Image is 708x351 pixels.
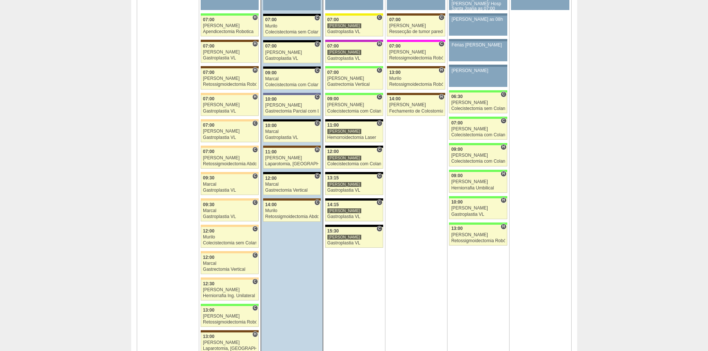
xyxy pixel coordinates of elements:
[252,67,258,73] span: Hospital
[314,199,320,205] span: Consultório
[376,147,382,153] span: Consultório
[203,340,256,345] div: [PERSON_NAME]
[203,334,214,339] span: 13:00
[252,226,258,232] span: Consultório
[327,214,381,219] div: Gastroplastia VL
[263,69,321,90] a: C 09:00 Marcal Colecistectomia com Colangiografia VL
[451,173,463,178] span: 09:00
[389,76,443,81] div: Murilo
[389,50,443,55] div: [PERSON_NAME]
[449,92,507,113] a: C 06:30 [PERSON_NAME] Colecistectomia sem Colangiografia VL
[327,49,362,55] div: [PERSON_NAME]
[252,14,258,20] span: Hospital
[451,120,463,126] span: 07:00
[449,196,507,198] div: Key: Brasil
[201,13,259,16] div: Key: Brasil
[203,188,256,193] div: Gastroplastia VL
[201,93,259,95] div: Key: Bartira
[263,42,321,63] a: C 07:00 [PERSON_NAME] Gastroplastia VL
[252,94,258,100] span: Hospital
[452,17,505,22] div: [PERSON_NAME] as 08h
[387,16,445,36] a: C 07:00 [PERSON_NAME] Ressecção de tumor parede abdominal pélvica
[327,241,381,246] div: Gastroplastia VL
[439,67,444,73] span: Hospital
[451,127,505,131] div: [PERSON_NAME]
[451,159,505,164] div: Colecistectomia com Colangiografia VL
[263,40,321,42] div: Key: Blanc
[327,82,381,87] div: Gastrectomia Vertical
[252,199,258,205] span: Consultório
[327,149,339,154] span: 12:00
[376,226,382,232] span: Consultório
[314,68,320,74] span: Consultório
[252,173,258,179] span: Consultório
[203,43,214,49] span: 07:00
[449,145,507,166] a: H 09:00 [PERSON_NAME] Colecistectomia com Colangiografia VL
[265,77,319,81] div: Marcal
[327,96,339,101] span: 09:00
[252,279,258,285] span: Consultório
[327,29,381,34] div: Gastroplastia VL
[203,175,214,181] span: 09:30
[389,109,443,114] div: Fechamento de Colostomia ou Enterostomia
[265,70,277,75] span: 09:00
[203,241,256,246] div: Colecistectomia sem Colangiografia VL
[203,109,256,114] div: Gastroplastia VL
[387,42,445,63] a: C 07:00 [PERSON_NAME] Retossigmoidectomia Robótica
[203,235,256,240] div: Murilo
[376,120,382,126] span: Consultório
[203,96,214,101] span: 07:00
[327,162,381,166] div: Colecistectomia com Colangiografia VL
[325,227,383,248] a: C 15:30 [PERSON_NAME] Gastroplastia VL
[265,182,319,187] div: Marcal
[327,234,362,240] div: [PERSON_NAME]
[201,201,259,221] a: C 09:30 Marcal Gastroplastia VL
[327,208,362,214] div: [PERSON_NAME]
[203,228,214,234] span: 12:00
[327,129,362,134] div: [PERSON_NAME]
[325,119,383,121] div: Key: Blanc
[252,147,258,153] span: Consultório
[325,95,383,116] a: C 09:00 [PERSON_NAME] Colecistectomia com Colangiografia VL
[327,123,339,128] span: 11:00
[203,149,214,154] span: 07:00
[325,225,383,227] div: Key: Blanc
[201,40,259,42] div: Key: Santa Joana
[327,103,381,107] div: [PERSON_NAME]
[327,43,339,49] span: 07:00
[325,13,383,16] div: Key: Santa Rita
[327,135,381,140] div: Hemorroidectomia Laser
[263,198,321,201] div: Key: Santa Joana
[501,91,506,97] span: Consultório
[203,281,214,286] span: 12:30
[265,82,319,87] div: Colecistectomia com Colangiografia VL
[451,179,505,184] div: [PERSON_NAME]
[265,50,319,55] div: [PERSON_NAME]
[449,67,507,87] a: [PERSON_NAME]
[327,228,339,234] span: 15:30
[449,172,507,193] a: H 09:00 [PERSON_NAME] Herniorrafia Umbilical
[201,148,259,169] a: C 07:00 [PERSON_NAME] Retossigmoidectomia Abdominal VL
[203,287,256,292] div: [PERSON_NAME]
[327,155,362,161] div: [PERSON_NAME]
[501,144,506,150] span: Hospital
[501,118,506,124] span: Consultório
[265,43,277,49] span: 07:00
[314,94,320,100] span: Consultório
[451,133,505,137] div: Colecistectomia com Colangiografia VL
[203,162,256,166] div: Retossigmoidectomia Abdominal VL
[203,214,256,219] div: Gastroplastia VL
[387,66,445,68] div: Key: Santa Joana
[327,70,339,75] span: 07:00
[325,42,383,63] a: H 07:00 [PERSON_NAME] Gastroplastia VL
[325,16,383,36] a: C 07:00 [PERSON_NAME] Gastroplastia VL
[451,100,505,105] div: [PERSON_NAME]
[265,30,319,35] div: Colecistectomia sem Colangiografia VL
[376,94,382,100] span: Consultório
[203,70,214,75] span: 07:00
[451,186,505,191] div: Herniorrafia Umbilical
[265,109,319,114] div: Gastrectomia Parcial com Linfadenectomia
[387,68,445,89] a: H 13:00 Murilo Retossigmoidectomia Robótica
[265,156,319,160] div: [PERSON_NAME]
[203,156,256,160] div: [PERSON_NAME]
